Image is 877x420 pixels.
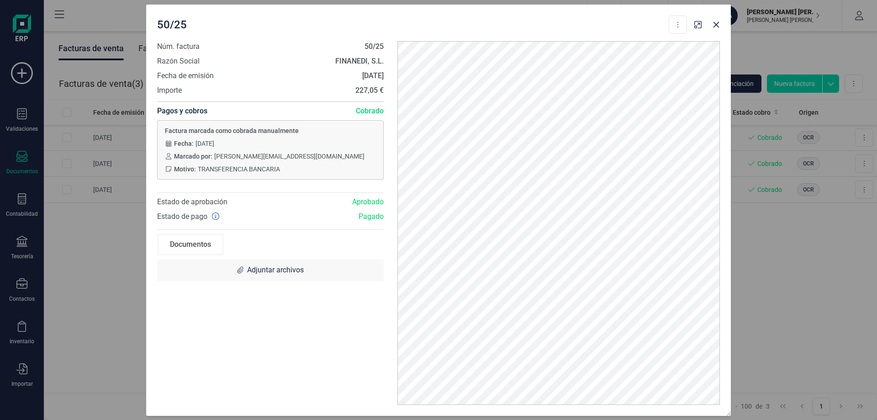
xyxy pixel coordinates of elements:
span: Fecha: [174,139,194,148]
span: Razón Social [157,56,200,67]
span: 50/25 [157,17,187,32]
strong: [DATE] [362,71,384,80]
span: [PERSON_NAME][EMAIL_ADDRESS][DOMAIN_NAME] [214,152,365,161]
span: Importe [157,85,182,96]
span: Factura marcada como cobrada manualmente [165,126,376,135]
div: Pagado [270,211,391,222]
span: Núm. factura [157,41,200,52]
strong: FINANEDI, S.L. [335,57,384,65]
div: Adjuntar archivos [157,259,384,281]
span: Cobrado [356,106,384,117]
span: [DATE] [195,139,214,148]
span: Motivo: [174,165,196,174]
span: Adjuntar archivos [247,265,304,276]
span: TRANSFERENCIA BANCARIA [198,165,280,174]
strong: 50/25 [365,42,384,51]
div: Documentos [159,235,222,254]
span: Fecha de emisión [157,70,214,81]
span: Estado de aprobación [157,197,227,206]
span: Estado de pago [157,211,207,222]
div: Aprobado [270,197,391,207]
span: Marcado por: [174,152,212,161]
strong: 227,05 € [355,86,384,95]
h4: Pagos y cobros [157,102,207,120]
